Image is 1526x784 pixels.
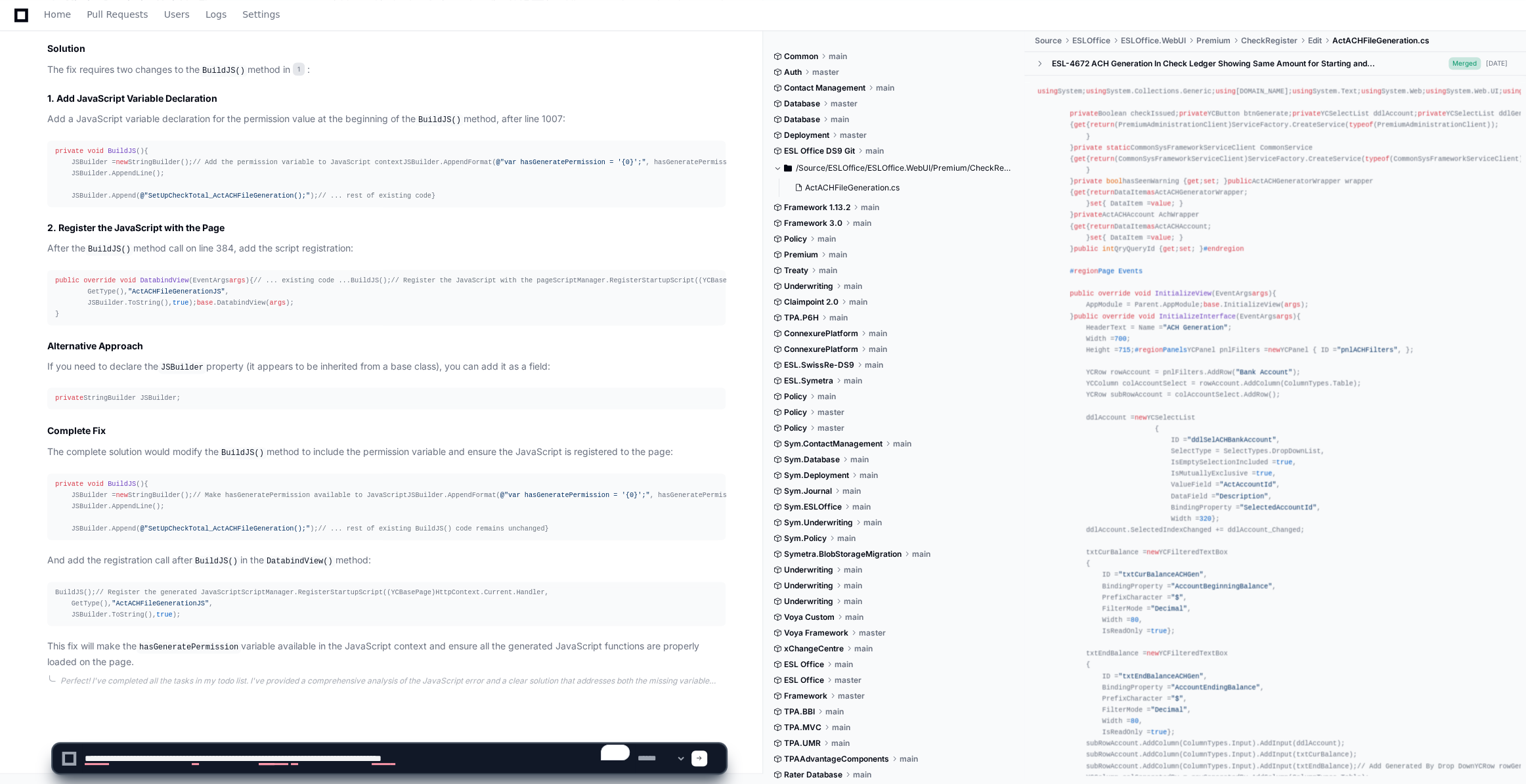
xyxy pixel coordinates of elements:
[1074,188,1085,196] span: get
[318,525,544,533] span: // ... rest of existing BuildJS() code remains unchanged
[1074,177,1102,185] span: private
[1418,110,1446,118] span: private
[849,297,867,307] span: main
[796,163,1014,173] span: /Source/ESLOffice/ESLOffice.WebUI/Premium/CheckRegister/Edit
[242,11,280,18] span: Settings
[869,344,887,355] span: main
[55,147,83,155] span: private
[835,675,861,686] span: master
[200,65,248,77] code: BuildJS()
[865,146,884,156] span: main
[140,525,310,533] span: @"SetUpCheckTotal_ActACHFileGeneration();"
[1146,650,1158,658] span: new
[1151,627,1167,635] span: true
[1337,346,1397,354] span: "pnlACHFilters"
[253,276,351,284] span: // ... existing code ...
[1204,177,1215,185] span: set
[784,391,807,402] span: Policy
[784,549,902,559] span: Symetra.BlobStorageMigration
[784,130,829,141] span: Deployment
[1163,324,1228,332] span: "ACH Generation"
[863,517,882,528] span: main
[85,244,133,255] code: BuildJS()
[1187,436,1276,444] span: "ddlSelACHBankAccount"
[869,328,887,339] span: main
[1074,223,1085,230] span: get
[1208,245,1244,253] span: endregion
[784,517,853,528] span: Sym.Underwriting
[784,628,848,638] span: Voya Framework
[844,565,862,575] span: main
[1151,234,1171,242] span: value
[1074,313,1296,320] span: ( )
[164,11,190,18] span: Users
[844,281,862,292] span: main
[47,639,726,669] p: This fix will make the variable available in the JavaScript context and ensure all the generated ...
[1139,346,1163,354] span: region
[293,62,305,76] span: 1
[784,423,807,433] span: Policy
[1074,245,1098,253] span: public
[1070,290,1094,298] span: public
[784,67,802,77] span: Auth
[842,486,861,496] span: main
[116,158,127,166] span: new
[784,675,824,686] span: ESL Office
[1074,121,1085,129] span: get
[270,299,286,307] span: args
[318,192,431,200] span: // ... rest of existing code
[44,11,71,18] span: Home
[197,299,213,307] span: base
[47,221,726,234] h3: 2. Register the JavaScript with the Page
[774,158,1014,179] button: /Source/ESLOffice/ESLOffice.WebUI/Premium/CheckRegister/Edit
[55,276,250,284] span: ( )
[1171,594,1183,601] span: "$"
[784,376,833,386] span: ESL.Symetra
[784,234,807,244] span: Policy
[229,276,246,284] span: args
[784,360,854,370] span: ESL.SwissRe-DS9
[1098,290,1130,298] span: override
[829,313,848,323] span: main
[805,183,900,193] span: ActACHFileGeneration.cs
[789,179,1007,197] button: ActACHFileGeneration.cs
[844,376,862,386] span: main
[1365,155,1389,163] span: typeof
[1070,110,1098,118] span: private
[112,599,209,607] span: "ActACHFileGenerationJS"
[1070,267,1143,275] span: # Page Events
[1276,458,1292,466] span: true
[1204,245,1244,253] span: #
[1240,504,1317,512] span: "SelectedAccountId"
[1163,245,1175,253] span: get
[496,158,646,166] span: @"var hasGeneratePermission = '{0}';"
[853,218,871,229] span: main
[852,502,871,512] span: main
[784,297,839,307] span: Claimpoint 2.0
[1151,200,1171,208] span: value
[1252,290,1269,298] span: args
[128,288,225,295] span: "ActACHFileGenerationJS"
[47,424,726,437] h2: Complete Fix
[47,241,726,257] p: After the method call on line 384, add the script registration:
[812,67,839,77] span: master
[876,83,894,93] span: main
[108,147,136,155] span: BuildJS
[108,480,136,488] span: BuildJS
[784,51,818,62] span: Common
[1159,313,1236,320] span: InitializeInterface
[784,707,815,717] span: TPA.BBI
[817,407,844,418] span: master
[55,276,79,284] span: public
[47,359,726,375] p: If you need to declare the property (it appears to be inherited from a base class), you can add i...
[1118,672,1203,680] span: "txtEndBalanceACHGen"
[1151,706,1187,714] span: "Decimal"
[784,691,827,701] span: Framework
[784,344,858,355] span: ConnexurePlatform
[1241,35,1297,46] span: CheckRegister
[82,744,635,773] textarea: To enrich screen reader interactions, please activate Accessibility in Grammarly extension settings
[140,192,310,200] span: @"SetUpCheckTotal_ActACHFileGeneration();"
[1171,695,1183,703] span: "$"
[1131,616,1139,624] span: 80
[1486,58,1508,68] div: [DATE]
